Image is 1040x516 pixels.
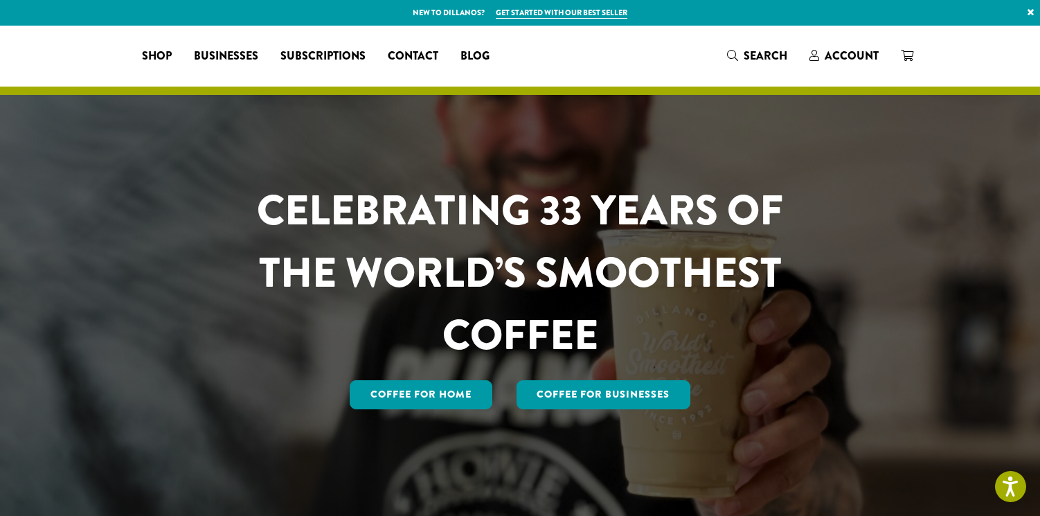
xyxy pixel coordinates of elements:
a: Search [716,44,798,67]
a: Shop [131,45,183,67]
h1: CELEBRATING 33 YEARS OF THE WORLD’S SMOOTHEST COFFEE [216,179,824,366]
span: Subscriptions [280,48,366,65]
a: Get started with our best seller [496,7,627,19]
a: Coffee For Businesses [517,380,691,409]
span: Account [825,48,879,64]
a: Coffee for Home [350,380,492,409]
span: Search [744,48,787,64]
span: Shop [142,48,172,65]
span: Blog [460,48,490,65]
span: Contact [388,48,438,65]
span: Businesses [194,48,258,65]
